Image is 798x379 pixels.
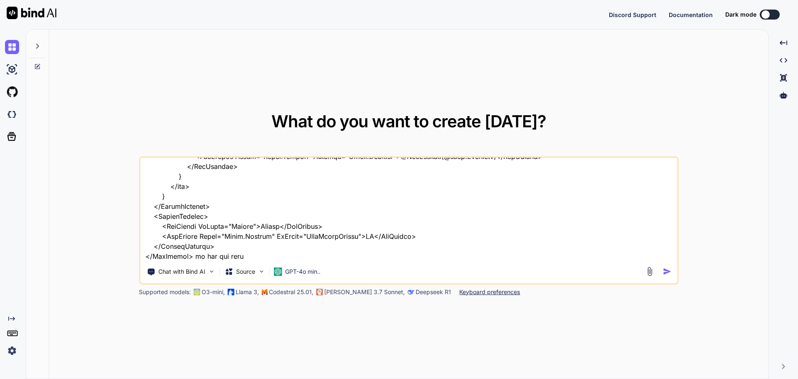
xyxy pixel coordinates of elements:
[416,288,451,296] p: Deepseek R1
[227,289,234,295] img: Llama2
[5,85,19,99] img: githubLight
[261,289,267,295] img: Mistral-AI
[669,11,713,18] span: Documentation
[459,288,520,296] p: Keyboard preferences
[208,268,215,275] img: Pick Tools
[669,10,713,19] button: Documentation
[324,288,405,296] p: [PERSON_NAME] 3.7 Sonnet,
[139,288,191,296] p: Supported models:
[258,268,265,275] img: Pick Models
[158,268,205,276] p: Chat with Bind AI
[5,344,19,358] img: settings
[140,158,677,261] textarea: L ipsu do sita consecte adip <EliTseddo > <EiusmOdtempo> Incidi u Labo </EtdolOremagn> <AliquaEni...
[5,62,19,77] img: ai-studio
[609,11,656,18] span: Discord Support
[407,289,414,295] img: claude
[609,10,656,19] button: Discord Support
[645,267,655,276] img: attachment
[236,268,255,276] p: Source
[316,289,323,295] img: claude
[273,268,282,276] img: GPT-4o mini
[7,7,57,19] img: Bind AI
[202,288,225,296] p: O3-mini,
[271,111,546,131] span: What do you want to create [DATE]?
[269,288,313,296] p: Codestral 25.01,
[663,267,672,276] img: icon
[193,289,200,295] img: GPT-4
[5,40,19,54] img: chat
[285,268,320,276] p: GPT-4o min..
[725,10,756,19] span: Dark mode
[236,288,259,296] p: Llama 3,
[5,107,19,121] img: darkCloudIdeIcon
